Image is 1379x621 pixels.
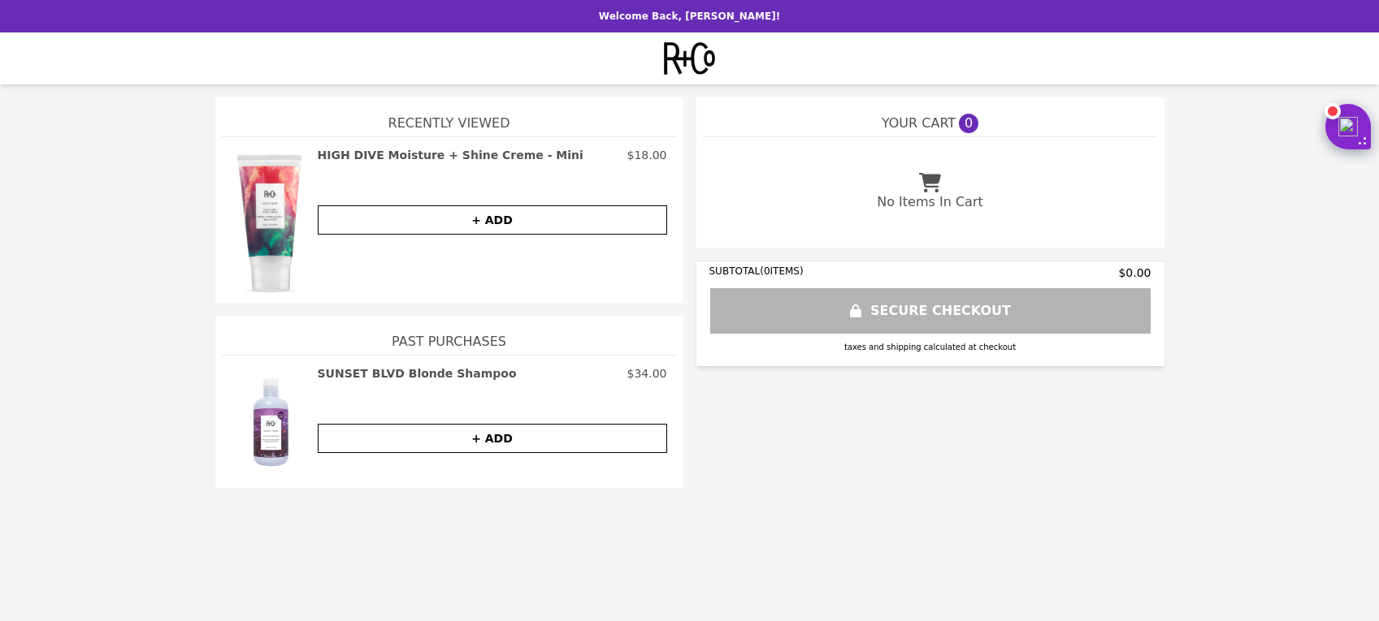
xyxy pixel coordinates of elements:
button: + ADD [318,205,667,235]
span: $0.00 [1118,265,1151,281]
span: YOUR CART [882,114,956,133]
img: Brand Logo [664,42,715,75]
p: $18.00 [627,147,667,163]
h1: Recently Viewed [222,97,677,136]
span: SUBTOTAL [709,265,761,277]
p: No Items In Cart [877,192,982,212]
h2: HIGH DIVE Moisture + Shine Creme - Mini [318,147,583,163]
img: SUNSET BLVD Blonde Shampoo [232,365,310,478]
img: HIGH DIVE Moisture + Shine Creme - Mini [232,147,310,293]
h2: SUNSET BLVD Blonde Shampoo [318,365,517,382]
span: 0 [959,114,978,133]
h1: Past Purchases [222,316,677,355]
button: + ADD [318,424,667,453]
div: taxes and shipping calculated at checkout [709,341,1151,353]
span: ( 0 ITEMS) [760,265,803,277]
p: Welcome Back, [PERSON_NAME]! [10,10,1369,23]
p: $34.00 [627,365,667,382]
